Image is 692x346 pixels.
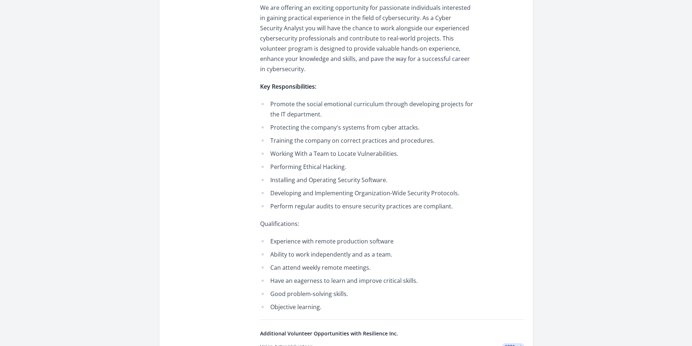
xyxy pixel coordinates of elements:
li: Performing Ethical Hacking. [260,162,473,172]
p: We are offering an exciting opportunity for passionate individuals interested in gaining practica... [260,3,473,74]
li: Perform regular audits to ensure security practices are compliant. [260,201,473,211]
li: Promote the social emotional curriculum through developing projects for the IT department. [260,99,473,119]
li: Objective learning. [260,302,473,312]
li: Ability to work independently and as a team. [260,249,473,259]
li: Have an eagerness to learn and improve critical skills. [260,276,473,286]
li: Can attend weekly remote meetings. [260,262,473,273]
li: Working With a Team to Locate Vulnerabilities. [260,149,473,159]
li: Training the company on correct practices and procedures. [260,135,473,146]
li: Installing and Operating Security Software. [260,175,473,185]
li: Experience with remote production software [260,236,473,246]
li: Good problem-solving skills. [260,289,473,299]
li: Developing and Implementing Organization-Wide Security Protocols. [260,188,473,198]
p: Qualifications: [260,219,473,229]
h4: Additional Volunteer Opportunities with Resilience Inc. [260,330,524,337]
strong: Key Responsibilities: [260,82,316,91]
li: Protecting the company's systems from cyber attacks. [260,122,473,132]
